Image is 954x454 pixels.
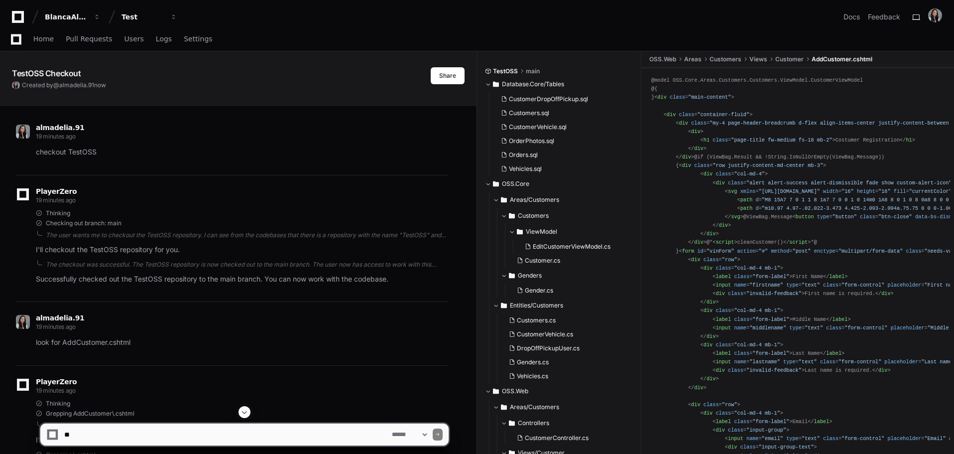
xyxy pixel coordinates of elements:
[841,188,854,194] span: "16"
[719,222,728,228] span: div
[679,112,694,118] span: class
[505,369,628,383] button: Vehicles.cs
[94,81,106,89] span: now
[701,231,719,237] span: </ >
[509,210,515,222] svg: Directory
[509,151,538,159] span: Orders.sql
[759,188,820,194] span: "[URL][DOMAIN_NAME]"
[704,402,719,408] span: class
[124,36,144,42] span: Users
[771,248,789,254] span: method
[517,358,549,366] span: Genders.cs
[36,196,76,204] span: 19 minutes ago
[838,359,881,365] span: "form-control"
[36,133,76,140] span: 19 minutes ago
[860,214,875,220] span: class
[509,95,588,103] span: CustomerDropOffPickup.sql
[752,274,789,280] span: "form-label"
[36,124,84,132] span: almadelia.91
[694,162,710,168] span: class
[715,342,731,348] span: class
[505,313,628,327] button: Customers.cs
[701,333,719,339] span: </ >
[501,194,507,206] svg: Directory
[701,342,783,348] span: < = >
[844,325,887,331] span: "form-control"
[497,162,628,176] button: Vehicles.sql
[752,350,789,356] span: "form-label"
[746,291,802,297] span: "invalid-feedback"
[497,148,628,162] button: Orders.sql
[431,67,465,84] button: Share
[802,282,820,288] span: "text"
[36,244,449,256] p: I'll checkout the TestOSS repository for you.
[46,261,449,269] div: The checkout was successful. The TestOSS repository is now checked out to the main branch. The us...
[734,342,780,348] span: "col-md-4 mb-1"
[46,219,121,227] span: Checking out branch: main
[691,120,707,126] span: class
[701,137,835,143] span: < = >
[878,367,887,373] span: div
[509,270,515,282] svg: Directory
[746,180,952,186] span: "alert alert-success alert-dismissible fade show custom-alert-icon"
[756,197,759,203] span: d
[505,355,628,369] button: Genders.cs
[46,400,70,408] span: Thinking
[704,265,713,271] span: div
[734,265,780,271] span: "col-md-4 mb-1"
[715,282,731,288] span: input
[906,137,912,143] span: h1
[688,385,707,391] span: </ >
[786,282,799,288] span: type
[688,94,731,100] span: "main-content"
[715,316,731,322] span: label
[749,359,780,365] span: "lastname"
[756,205,759,211] span: d
[502,180,529,188] span: OSS.Core
[513,254,628,268] button: Customer.cs
[509,137,554,145] span: OrderPhotos.sql
[749,325,786,331] span: "middlename"
[737,248,756,254] span: action
[817,214,830,220] span: type
[713,291,805,297] span: < = >
[734,359,746,365] span: name
[734,307,780,313] span: "col-md-4 mb-1"
[704,257,719,263] span: class
[823,274,847,280] span: </ >
[156,36,172,42] span: Logs
[701,265,783,271] span: < = >
[740,188,756,194] span: xmlns
[59,81,94,89] span: almadelia.91
[812,55,872,63] span: AddCustomer.cshtml
[715,367,724,373] span: div
[510,302,563,309] span: Entities/Customers
[525,257,560,265] span: Customer.cs
[891,325,925,331] span: placeholder
[713,222,731,228] span: </ >
[688,129,704,135] span: < >
[184,36,212,42] span: Settings
[36,188,77,194] span: PlayerZero
[526,67,540,75] span: main
[734,325,746,331] span: name
[857,188,875,194] span: height
[838,248,903,254] span: "multipart/form-data"
[746,367,802,373] span: "invalid-feedback"
[501,300,507,311] svg: Directory
[33,28,54,51] a: Home
[518,212,549,220] span: Customers
[118,8,181,26] button: Test
[900,137,915,143] span: </ >
[36,274,449,285] p: Successfully checked out the TestOSS repository to the main branch. You can now work with the cod...
[722,402,737,408] span: "row"
[46,209,70,217] span: Thinking
[501,268,634,284] button: Genders
[826,350,841,356] span: label
[715,291,724,297] span: div
[775,55,804,63] span: Customer
[684,55,702,63] span: Areas
[704,342,713,348] span: div
[888,282,922,288] span: placeholder
[734,274,749,280] span: class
